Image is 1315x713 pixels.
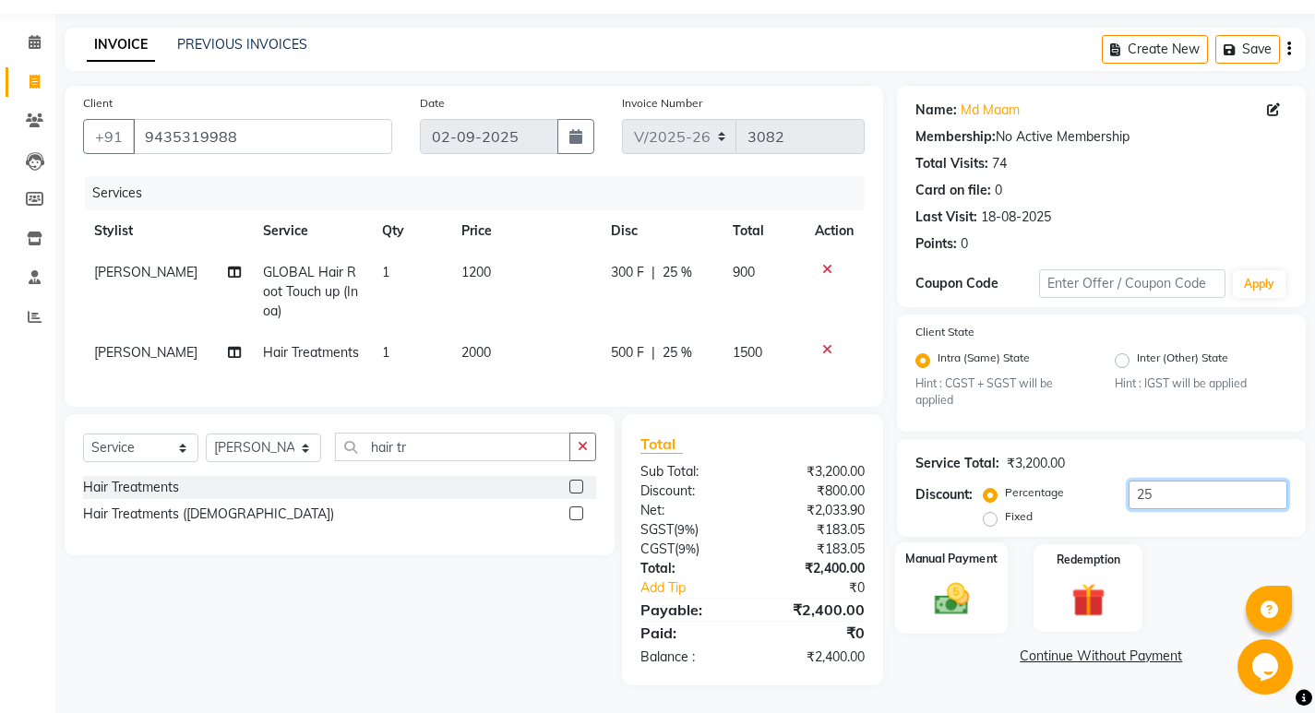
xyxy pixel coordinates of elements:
[1237,639,1297,695] iframe: chat widget
[677,522,695,537] span: 9%
[915,274,1039,293] div: Coupon Code
[252,210,371,252] th: Service
[652,263,655,282] span: |
[752,559,878,578] div: ₹2,400.00
[83,505,334,524] div: Hair Treatments ([DEMOGRAPHIC_DATA])
[1137,350,1228,372] label: Inter (Other) State
[1061,579,1116,621] img: _gift.svg
[961,234,968,254] div: 0
[915,485,973,505] div: Discount:
[733,344,762,361] span: 1500
[901,647,1302,666] a: Continue Without Payment
[992,154,1007,173] div: 74
[915,101,957,120] div: Name:
[923,579,979,619] img: _cash.svg
[133,119,392,154] input: Search by Name/Mobile/Email/Code
[627,501,752,520] div: Net:
[915,454,999,473] div: Service Total:
[1215,35,1280,64] button: Save
[1102,35,1208,64] button: Create New
[915,234,957,254] div: Points:
[83,210,252,252] th: Stylist
[627,462,752,481] div: Sub Total:
[263,344,359,361] span: Hair Treatments
[915,324,974,340] label: Client State
[804,210,865,252] th: Action
[915,127,996,147] div: Membership:
[640,434,683,454] span: Total
[1005,484,1064,501] label: Percentage
[1115,375,1287,392] small: Hint : IGST will be applied
[752,462,878,481] div: ₹3,200.00
[915,154,988,173] div: Total Visits:
[87,29,155,62] a: INVOICE
[915,181,991,200] div: Card on file:
[773,578,879,598] div: ₹0
[461,344,491,361] span: 2000
[611,343,644,362] span: 500 F
[678,541,696,556] span: 9%
[1233,270,1285,298] button: Apply
[420,95,445,112] label: Date
[752,622,878,644] div: ₹0
[752,540,878,559] div: ₹183.05
[611,263,644,282] span: 300 F
[627,520,752,540] div: ( )
[335,433,570,461] input: Search or Scan
[382,264,389,280] span: 1
[663,343,692,362] span: 25 %
[627,648,752,667] div: Balance :
[627,540,752,559] div: ( )
[94,264,197,280] span: [PERSON_NAME]
[981,208,1051,227] div: 18-08-2025
[627,559,752,578] div: Total:
[652,343,655,362] span: |
[83,478,179,497] div: Hair Treatments
[627,578,773,598] a: Add Tip
[382,344,389,361] span: 1
[733,264,755,280] span: 900
[752,599,878,621] div: ₹2,400.00
[263,264,358,319] span: GLOBAL Hair Root Touch up (Inoa)
[94,344,197,361] span: [PERSON_NAME]
[640,541,675,557] span: CGST
[627,599,752,621] div: Payable:
[177,36,307,53] a: PREVIOUS INVOICES
[1007,454,1065,473] div: ₹3,200.00
[752,481,878,501] div: ₹800.00
[1005,508,1033,525] label: Fixed
[85,176,879,210] div: Services
[640,521,674,538] span: SGST
[627,622,752,644] div: Paid:
[461,264,491,280] span: 1200
[915,375,1088,410] small: Hint : CGST + SGST will be applied
[371,210,450,252] th: Qty
[752,648,878,667] div: ₹2,400.00
[600,210,722,252] th: Disc
[915,208,977,227] div: Last Visit:
[83,119,135,154] button: +91
[752,520,878,540] div: ₹183.05
[627,481,752,501] div: Discount:
[961,101,1020,120] a: Md Maam
[663,263,692,282] span: 25 %
[1057,552,1120,568] label: Redemption
[905,551,998,568] label: Manual Payment
[722,210,804,252] th: Total
[752,501,878,520] div: ₹2,033.90
[938,350,1030,372] label: Intra (Same) State
[915,127,1287,147] div: No Active Membership
[622,95,702,112] label: Invoice Number
[1039,269,1225,298] input: Enter Offer / Coupon Code
[83,95,113,112] label: Client
[995,181,1002,200] div: 0
[450,210,600,252] th: Price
